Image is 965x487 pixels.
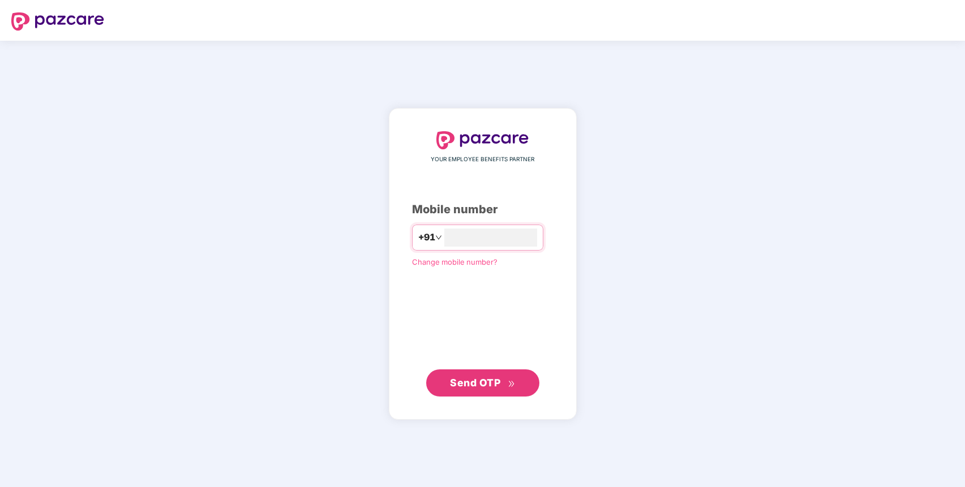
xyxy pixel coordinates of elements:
[418,230,435,244] span: +91
[412,201,554,218] div: Mobile number
[412,257,497,266] a: Change mobile number?
[431,155,534,164] span: YOUR EMPLOYEE BENEFITS PARTNER
[508,380,515,387] span: double-right
[436,131,529,149] img: logo
[11,12,104,31] img: logo
[450,377,500,389] span: Send OTP
[426,369,539,397] button: Send OTPdouble-right
[435,234,442,241] span: down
